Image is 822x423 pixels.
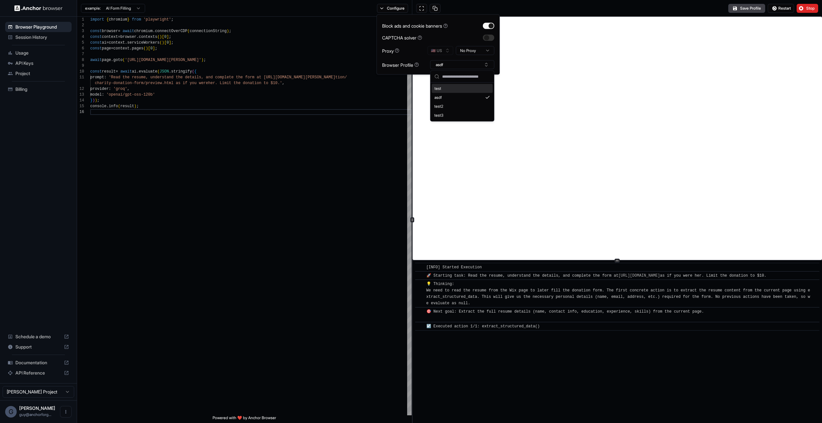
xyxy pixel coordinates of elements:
[188,29,190,33] span: (
[90,92,102,97] span: model
[282,81,284,85] span: ,
[106,92,155,97] span: 'openai/gpt-oss-120b'
[150,46,153,51] span: 0
[456,46,494,55] button: No Proxy
[426,273,766,278] span: 🚀 Starting task: Read the resume, understand the details, and complete the form at as if you were...
[15,359,61,366] span: Documentation
[118,29,120,33] span: =
[144,17,171,22] span: 'playwright'
[5,58,72,68] div: API Keys
[77,57,84,63] div: 8
[109,104,118,108] span: info
[201,58,204,62] span: )
[106,17,109,22] span: {
[432,84,493,93] div: test
[90,87,109,91] span: provider
[190,29,227,33] span: connectionString
[118,104,120,108] span: (
[102,35,118,39] span: context
[90,46,102,51] span: const
[5,48,72,58] div: Usage
[164,40,166,45] span: [
[618,273,660,278] a: [URL][DOMAIN_NAME]
[90,17,104,22] span: import
[806,6,815,11] span: Stop
[160,35,162,39] span: )
[778,6,791,11] span: Restart
[768,4,794,13] button: Restart
[77,40,84,46] div: 5
[14,5,63,11] img: Anchor Logo
[155,29,188,33] span: connectOverCDP
[85,6,101,11] span: example:
[15,24,69,30] span: Browser Playground
[797,4,818,13] button: Stop
[194,69,197,74] span: {
[15,60,69,66] span: API Keys
[171,40,173,45] span: ;
[77,103,84,109] div: 15
[123,58,125,62] span: (
[227,29,229,33] span: )
[77,17,84,22] div: 1
[5,342,72,352] div: Support
[134,104,136,108] span: )
[426,265,482,270] span: [INFO] Started Execution
[90,69,102,74] span: const
[153,29,155,33] span: .
[77,92,84,98] div: 13
[5,22,72,32] div: Browser Playground
[77,63,84,69] div: 9
[382,61,419,68] div: Browser Profile
[120,35,136,39] span: browser
[377,4,408,13] button: Configure
[127,40,160,45] span: serviceWorkers
[132,46,144,51] span: pages
[157,69,160,74] span: (
[728,4,765,13] button: Save Profile
[171,17,173,22] span: ;
[5,358,72,368] div: Documentation
[160,69,169,74] span: JSON
[90,29,102,33] span: const
[136,69,139,74] span: .
[77,98,84,103] div: 14
[139,69,157,74] span: evaluate
[106,104,109,108] span: .
[109,75,224,80] span: 'Read the resume, understand the details, and comp
[5,332,72,342] div: Schedule a demo
[15,70,69,77] span: Project
[125,58,201,62] span: '[URL][DOMAIN_NAME][PERSON_NAME]'
[109,17,127,22] span: chromium
[213,415,276,423] span: Powered with ❤️ by Anchor Browser
[60,406,72,418] button: Open menu
[132,69,136,74] span: ai
[118,35,120,39] span: =
[102,40,106,45] span: ai
[77,51,84,57] div: 7
[224,75,336,80] span: lete the form at [URL][DOMAIN_NAME][PERSON_NAME]
[164,35,166,39] span: 0
[90,75,104,80] span: prompt
[162,35,164,39] span: [
[136,35,139,39] span: .
[148,46,150,51] span: [
[116,69,118,74] span: =
[120,69,132,74] span: await
[77,46,84,51] div: 6
[155,46,157,51] span: ;
[129,46,132,51] span: .
[102,92,104,97] span: :
[77,28,84,34] div: 3
[113,58,123,62] span: goto
[127,87,129,91] span: ,
[123,29,134,33] span: await
[102,46,111,51] span: page
[5,84,72,94] div: Billing
[146,46,148,51] span: )
[5,368,72,378] div: API Reference
[5,406,17,418] div: G
[19,405,55,411] span: Guy Ben Simhon
[432,102,493,111] div: test2
[111,58,113,62] span: .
